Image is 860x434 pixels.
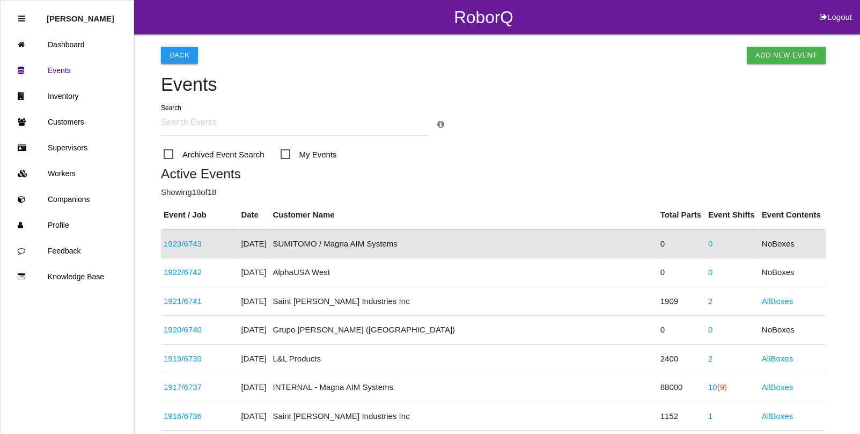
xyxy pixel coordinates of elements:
[1,264,134,290] a: Knowledge Base
[161,103,181,113] label: Search
[437,120,444,129] a: Search Info
[164,410,236,423] div: 68403783AB
[759,229,826,258] td: No Boxes
[1,212,134,238] a: Profile
[18,6,25,32] div: Close
[658,373,705,402] td: 88000
[708,382,727,392] a: 10(9)
[47,6,114,23] p: Rosie Blandino
[238,287,270,316] td: [DATE]
[238,258,270,287] td: [DATE]
[238,373,270,402] td: [DATE]
[270,258,658,287] td: AlphaUSA West
[164,381,236,394] div: 2002007; 2002021
[161,186,826,199] p: Showing 18 of 18
[270,201,658,229] th: Customer Name
[270,373,658,402] td: INTERNAL - Magna AIM Systems
[238,201,270,229] th: Date
[1,135,134,161] a: Supervisors
[238,229,270,258] td: [DATE]
[708,325,712,334] a: 0
[658,258,705,287] td: 0
[1,238,134,264] a: Feedback
[161,47,198,64] button: Back
[238,316,270,345] td: [DATE]
[270,287,658,316] td: Saint [PERSON_NAME] Industries Inc
[762,296,793,306] a: AllBoxes
[164,324,236,336] div: TBD
[1,57,134,83] a: Events
[708,239,712,248] a: 0
[238,344,270,373] td: [DATE]
[238,402,270,431] td: [DATE]
[658,229,705,258] td: 0
[161,167,826,181] h5: Active Events
[762,382,793,392] a: AllBoxes
[164,296,202,306] a: 1921/6741
[762,354,793,363] a: AllBoxes
[658,201,705,229] th: Total Parts
[658,287,705,316] td: 1909
[281,148,337,161] span: My Events
[747,47,826,64] a: Add New Event
[708,354,712,363] a: 2
[164,266,236,279] div: WA14CO14
[762,411,793,421] a: AllBoxes
[708,296,712,306] a: 2
[759,258,826,287] td: No Boxes
[270,402,658,431] td: Saint [PERSON_NAME] Industries Inc
[164,238,236,250] div: 68343526AB
[164,295,236,308] div: 68403782AB
[161,75,826,95] h4: Events
[658,344,705,373] td: 2400
[708,411,712,421] a: 1
[161,201,238,229] th: Event / Job
[270,316,658,345] td: Grupo [PERSON_NAME] ([GEOGRAPHIC_DATA])
[708,267,712,277] a: 0
[1,186,134,212] a: Companions
[717,382,727,392] span: (9)
[270,229,658,258] td: SUMITOMO / Magna AIM Systems
[705,201,759,229] th: Event Shifts
[759,316,826,345] td: No Boxes
[1,161,134,186] a: Workers
[759,201,826,229] th: Event Contents
[1,32,134,57] a: Dashboard
[161,111,429,135] input: Search Events
[164,411,202,421] a: 1916/6736
[164,148,264,161] span: Archived Event Search
[270,344,658,373] td: L&L Products
[164,354,202,363] a: 1919/6739
[1,109,134,135] a: Customers
[164,353,236,365] div: K4036AC1HC (61492)
[1,83,134,109] a: Inventory
[658,316,705,345] td: 0
[164,267,202,277] a: 1922/6742
[164,382,202,392] a: 1917/6737
[658,402,705,431] td: 1152
[164,325,202,334] a: 1920/6740
[164,239,202,248] a: 1923/6743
